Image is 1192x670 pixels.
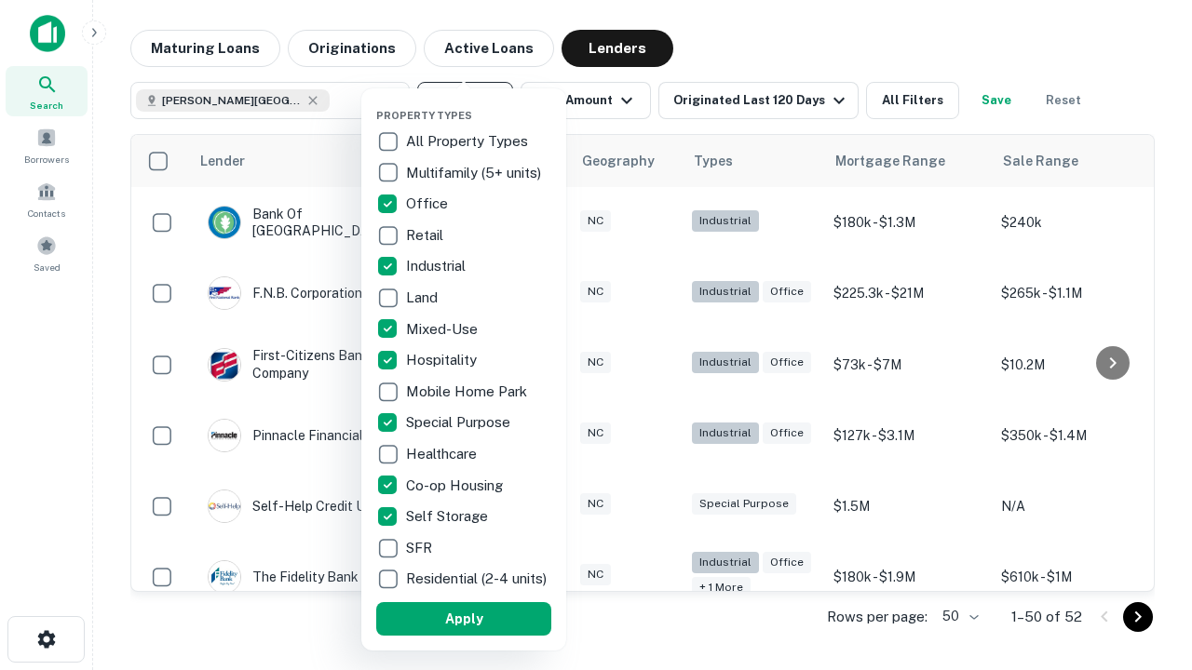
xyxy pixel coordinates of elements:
[406,475,507,497] p: Co-op Housing
[406,505,492,528] p: Self Storage
[406,130,532,153] p: All Property Types
[376,110,472,121] span: Property Types
[406,537,436,559] p: SFR
[406,443,481,465] p: Healthcare
[376,602,551,636] button: Apply
[1099,521,1192,610] iframe: Chat Widget
[406,162,545,184] p: Multifamily (5+ units)
[406,193,452,215] p: Office
[406,224,447,247] p: Retail
[406,381,531,403] p: Mobile Home Park
[406,287,441,309] p: Land
[406,255,469,277] p: Industrial
[406,318,481,341] p: Mixed-Use
[406,568,550,590] p: Residential (2-4 units)
[406,349,481,371] p: Hospitality
[406,411,514,434] p: Special Purpose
